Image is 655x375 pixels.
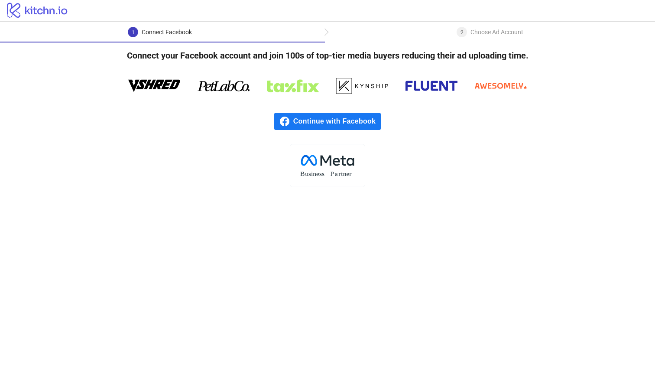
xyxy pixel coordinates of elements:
tspan: usiness [305,170,324,177]
span: 2 [460,29,464,36]
span: 1 [132,29,135,36]
h4: Connect your Facebook account and join 100s of top-tier media buyers reducing their ad uploading ... [113,42,542,68]
div: Connect Facebook [142,27,192,37]
tspan: B [300,170,305,177]
tspan: P [330,170,334,177]
a: Continue with Facebook [274,113,381,130]
div: Choose Ad Account [470,27,523,37]
tspan: a [335,170,338,177]
span: Continue with Facebook [293,113,381,130]
tspan: tner [341,170,352,177]
tspan: r [338,170,341,177]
